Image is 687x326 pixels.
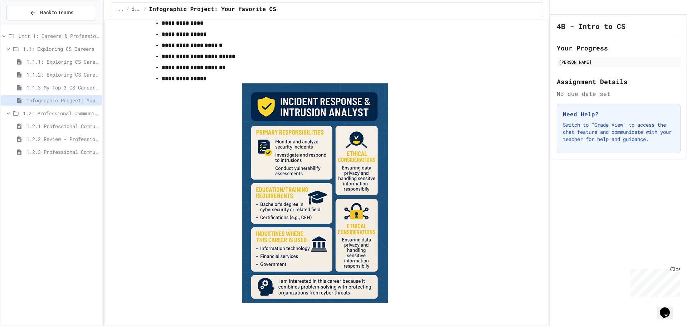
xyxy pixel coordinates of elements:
[657,297,680,319] iframe: chat widget
[557,43,681,53] h2: Your Progress
[19,32,99,40] span: Unit 1: Careers & Professionalism
[26,71,99,78] span: 1.1.2: Exploring CS Careers - Review
[26,135,99,143] span: 1.2.2 Review - Professional Communication
[116,7,124,13] span: ...
[3,3,49,45] div: Chat with us now!Close
[557,77,681,87] h2: Assignment Details
[26,122,99,130] span: 1.2.1 Professional Communication
[26,148,99,156] span: 1.2.3 Professional Communication Challenge
[563,121,674,143] p: Switch to "Grade View" to access the chat feature and communicate with your teacher for help and ...
[40,9,73,16] span: Back to Teams
[26,97,99,104] span: Infographic Project: Your favorite CS
[23,110,99,117] span: 1.2: Professional Communication
[126,7,129,13] span: /
[563,110,674,118] h3: Need Help?
[559,59,678,65] div: [PERSON_NAME]
[557,21,625,31] h1: 4B - Intro to CS
[23,45,99,53] span: 1.1: Exploring CS Careers
[132,7,141,13] span: 1.1: Exploring CS Careers
[26,58,99,65] span: 1.1.1: Exploring CS Careers
[557,89,681,98] div: No due date set
[26,84,99,91] span: 1.1.3 My Top 3 CS Careers!
[6,5,96,20] button: Back to Teams
[149,5,276,14] span: Infographic Project: Your favorite CS
[143,7,146,13] span: /
[628,266,680,297] iframe: chat widget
